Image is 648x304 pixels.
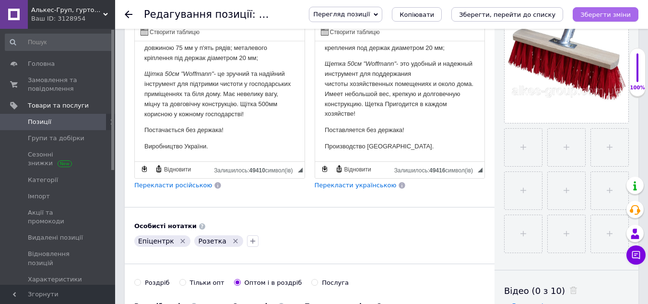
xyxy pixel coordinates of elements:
h1: Редагування позиції: Щітка 500 мм для вуличного прибирання Woffmann [144,9,534,20]
iframe: Редактор, C8D533C8-2801-4DA1-9131-722009644AA4 [135,41,305,161]
div: Кiлькiсть символiв [214,165,297,174]
div: Ваш ID: 3128954 [31,14,115,23]
span: Відновити [343,166,371,174]
div: Роздріб [145,279,170,287]
p: - это удобный и надежный инструмент для поддержания чистоты хозяйственных помещениях и около дома... [10,18,160,78]
span: Копіювати [400,11,434,18]
div: Кiлькiсть символiв [394,165,478,174]
a: Відновити [153,164,192,174]
em: Щетка 50см "Woffmann" [10,19,81,26]
span: Товари та послуги [28,101,89,110]
span: Потягніть для зміни розмірів [298,168,303,172]
p: Поставляется без держака! [10,84,160,94]
em: Щітка 50см "Woffmann" [10,29,79,36]
span: Імпорт [28,192,50,201]
p: Постачається без держака! [10,84,160,94]
span: Акції та промокоди [28,208,89,226]
span: Характеристики [28,275,82,284]
span: Позиції [28,118,51,126]
span: 49416 [429,167,445,174]
p: - це зручний та надійний інструмент для підтримки чистоти у господарських приміщеннях та біля дом... [10,28,160,78]
a: Зробити резервну копію зараз [139,164,150,174]
a: Відновити [334,164,373,174]
span: 49410 [249,167,265,174]
p: Виробництво України. [10,100,160,110]
input: Пошук [5,34,113,51]
button: Чат з покупцем [626,245,646,265]
span: Відновити [163,166,191,174]
span: Потягніть для зміни розмірів [478,168,483,172]
span: Розетка [198,237,226,245]
span: Сезонні знижки [28,150,89,168]
span: Алькес-Груп, гуртова та роздрібна торгівля товарами для ремонту і будівництва [31,6,103,14]
span: Перекласти українською [315,182,397,189]
a: Створити таблицю [139,26,201,37]
span: Епіцентрк [138,237,174,245]
span: Категорії [28,176,58,184]
a: Зробити резервну копію зараз [319,164,330,174]
span: Головна [28,60,55,68]
span: Створити таблицю [148,28,200,36]
iframe: Редактор, B1A8EFE0-457D-45C0-98FB-BA05DD52BDCA [315,41,485,161]
span: Відео (0 з 10) [504,286,565,296]
i: Зберегти зміни [580,11,631,18]
svg: Видалити мітку [179,237,187,245]
i: Зберегти, перейти до списку [459,11,555,18]
span: Перекласти російською [134,182,212,189]
a: Створити таблицю [319,26,381,37]
div: Тільки опт [190,279,224,287]
svg: Видалити мітку [232,237,239,245]
b: Особисті нотатки [134,222,197,230]
div: 100% Якість заповнення [629,48,646,97]
button: Зберегти зміни [573,7,638,22]
div: Повернутися назад [125,11,132,18]
div: Оптом і в роздріб [245,279,302,287]
button: Зберегти, перейти до списку [451,7,563,22]
p: Производство [GEOGRAPHIC_DATA] . [10,100,160,110]
span: Створити таблицю [329,28,380,36]
span: Замовлення та повідомлення [28,76,89,93]
div: Послуга [322,279,349,287]
div: 100% [630,85,645,91]
button: Копіювати [392,7,442,22]
span: Перегляд позиції [313,11,370,18]
span: Групи та добірки [28,134,84,143]
span: Відновлення позицій [28,250,89,267]
span: Видалені позиції [28,233,83,242]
